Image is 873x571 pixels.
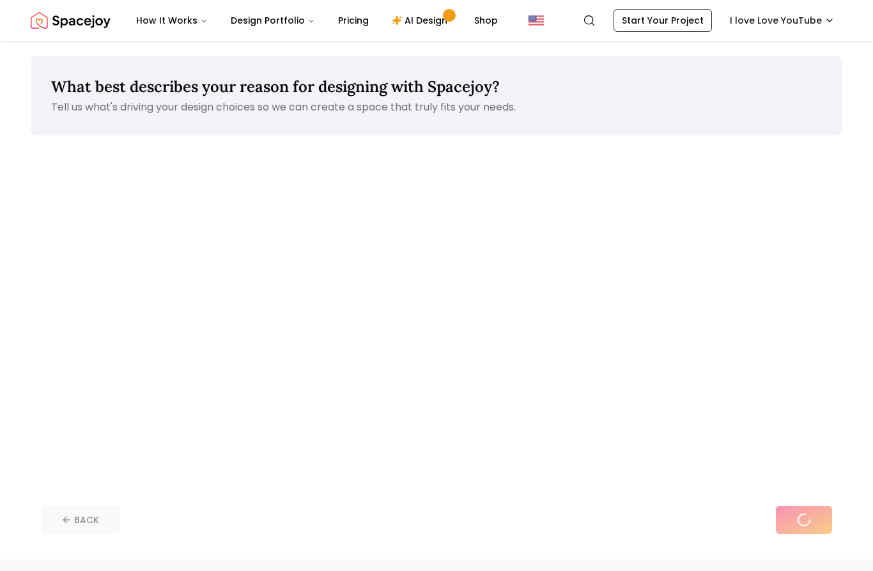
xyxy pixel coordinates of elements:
a: Spacejoy [31,8,111,33]
a: Pricing [328,8,379,33]
nav: Main [126,8,508,33]
img: United States [529,13,544,28]
span: What best describes your reason for designing with Spacejoy? [51,77,500,96]
a: Start Your Project [614,9,712,32]
a: Shop [464,8,508,33]
img: Spacejoy Logo [31,8,111,33]
a: AI Design [382,8,461,33]
button: I love Love YouTube [722,9,842,32]
button: How It Works [126,8,218,33]
button: Design Portfolio [220,8,325,33]
p: Tell us what's driving your design choices so we can create a space that truly fits your needs. [51,100,822,115]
